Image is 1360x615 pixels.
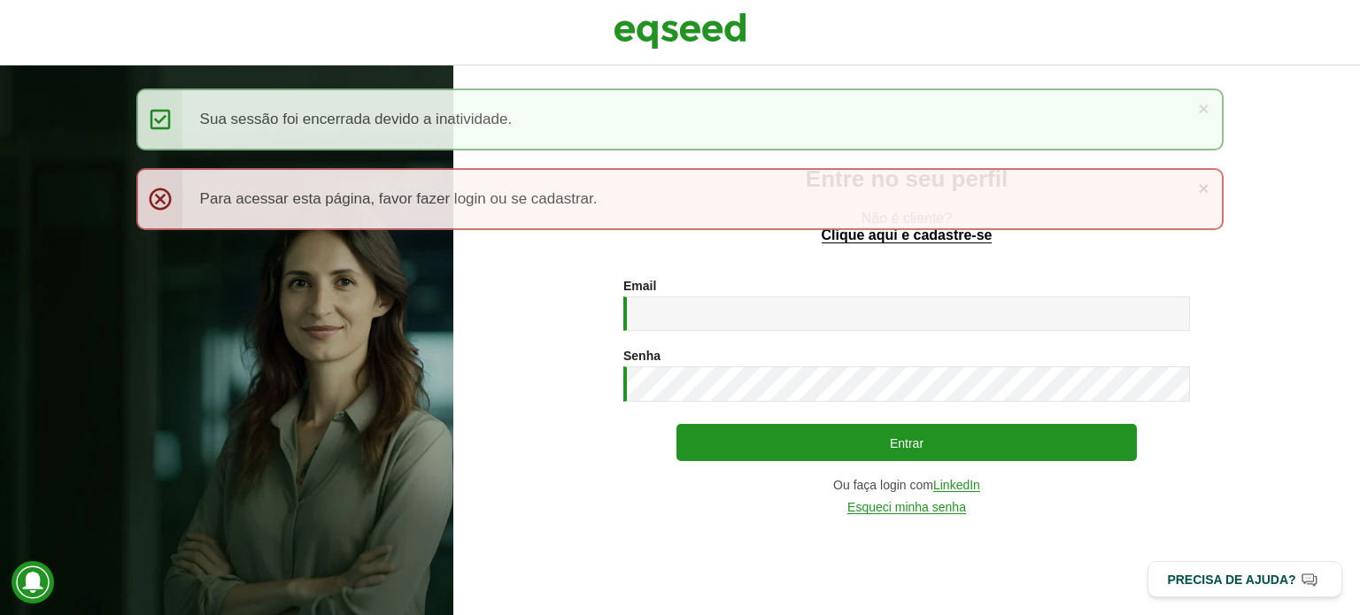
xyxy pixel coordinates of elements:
[1198,99,1209,118] a: ×
[136,168,1225,230] div: Para acessar esta página, favor fazer login ou se cadastrar.
[136,88,1225,150] div: Sua sessão foi encerrada devido a inatividade.
[623,350,661,362] label: Senha
[676,424,1137,461] button: Entrar
[614,9,746,53] img: EqSeed Logo
[623,280,656,292] label: Email
[847,501,966,514] a: Esqueci minha senha
[933,479,980,492] a: LinkedIn
[1198,179,1209,197] a: ×
[623,479,1190,492] div: Ou faça login com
